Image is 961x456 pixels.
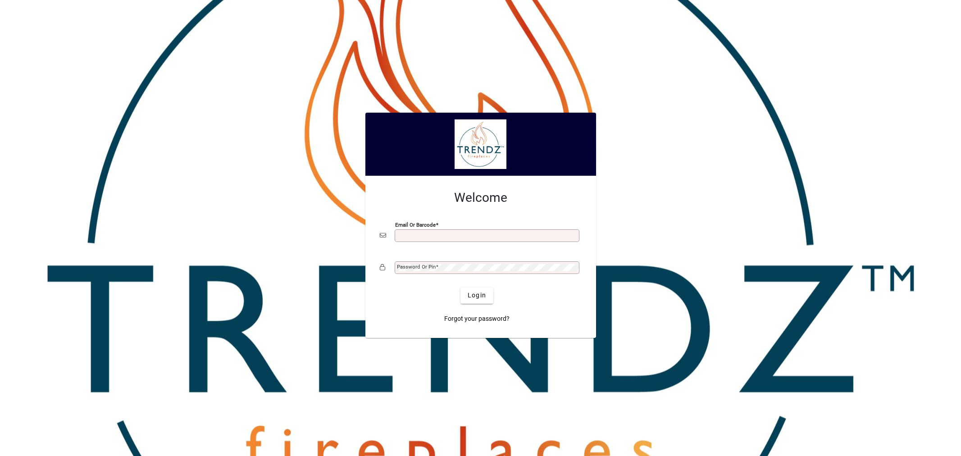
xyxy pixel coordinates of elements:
[468,291,486,300] span: Login
[397,264,436,270] mat-label: Password or Pin
[441,311,513,327] a: Forgot your password?
[395,221,436,228] mat-label: Email or Barcode
[380,190,582,205] h2: Welcome
[460,287,493,304] button: Login
[444,314,510,324] span: Forgot your password?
